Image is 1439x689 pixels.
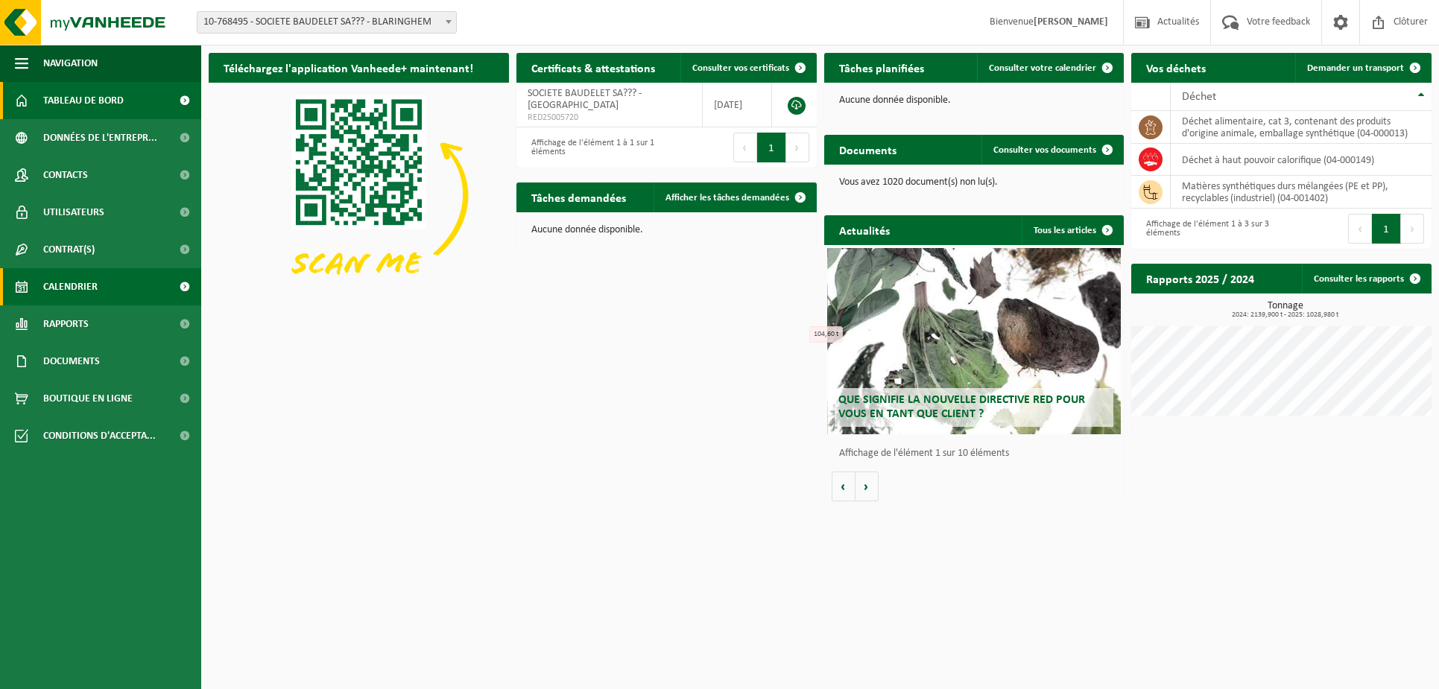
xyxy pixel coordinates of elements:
[839,95,1110,106] p: Aucune donnée disponible.
[43,156,88,194] span: Contacts
[1171,176,1432,209] td: matières synthétiques durs mélangées (PE et PP), recyclables (industriel) (04-001402)
[209,53,488,82] h2: Téléchargez l'application Vanheede+ maintenant!
[786,133,809,162] button: Next
[43,119,157,156] span: Données de l'entrepr...
[43,45,98,82] span: Navigation
[703,83,772,127] td: [DATE]
[43,343,100,380] span: Documents
[981,135,1122,165] a: Consulter vos documents
[516,182,641,212] h2: Tâches demandées
[1131,53,1221,82] h2: Vos déchets
[1139,311,1432,319] span: 2024: 2139,900 t - 2025: 1028,980 t
[827,248,1122,434] a: Que signifie la nouvelle directive RED pour vous en tant que client ?
[1139,301,1432,319] h3: Tonnage
[1131,264,1269,293] h2: Rapports 2025 / 2024
[524,131,659,164] div: Affichage de l'élément 1 à 1 sur 1 éléments
[989,63,1096,73] span: Consulter votre calendrier
[43,82,124,119] span: Tableau de bord
[824,215,905,244] h2: Actualités
[680,53,815,83] a: Consulter vos certificats
[1372,214,1401,244] button: 1
[1182,91,1216,103] span: Déchet
[839,177,1110,188] p: Vous avez 1020 document(s) non lu(s).
[1171,111,1432,144] td: déchet alimentaire, cat 3, contenant des produits d'origine animale, emballage synthétique (04-00...
[1139,212,1274,245] div: Affichage de l'élément 1 à 3 sur 3 éléments
[993,145,1096,155] span: Consulter vos documents
[1034,16,1108,28] strong: [PERSON_NAME]
[516,53,670,82] h2: Certificats & attestations
[1295,53,1430,83] a: Demander un transport
[531,225,802,235] p: Aucune donnée disponible.
[1171,144,1432,176] td: déchet à haut pouvoir calorifique (04-000149)
[43,231,95,268] span: Contrat(s)
[977,53,1122,83] a: Consulter votre calendrier
[43,305,89,343] span: Rapports
[1022,215,1122,245] a: Tous les articles
[692,63,789,73] span: Consulter vos certificats
[654,182,815,212] a: Afficher les tâches demandées
[528,88,642,111] span: SOCIETE BAUDELET SA??? - [GEOGRAPHIC_DATA]
[1401,214,1424,244] button: Next
[856,471,879,501] button: Volgende
[824,135,911,164] h2: Documents
[832,471,856,501] button: Vorige
[733,133,757,162] button: Previous
[839,448,1117,459] p: Affichage de l'élément 1 sur 10 éléments
[197,11,457,34] span: 10-768495 - SOCIETE BAUDELET SA??? - BLARINGHEM
[43,380,133,417] span: Boutique en ligne
[824,53,939,82] h2: Tâches planifiées
[528,112,692,124] span: RED25005720
[197,12,456,33] span: 10-768495 - SOCIETE BAUDELET SA??? - BLARINGHEM
[1302,264,1430,293] a: Consulter les rapports
[1348,214,1372,244] button: Previous
[665,193,789,203] span: Afficher les tâches demandées
[838,394,1085,420] span: Que signifie la nouvelle directive RED pour vous en tant que client ?
[209,83,509,308] img: Download de VHEPlus App
[43,268,98,305] span: Calendrier
[43,194,104,231] span: Utilisateurs
[43,417,156,454] span: Conditions d'accepta...
[1307,63,1404,73] span: Demander un transport
[757,133,786,162] button: 1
